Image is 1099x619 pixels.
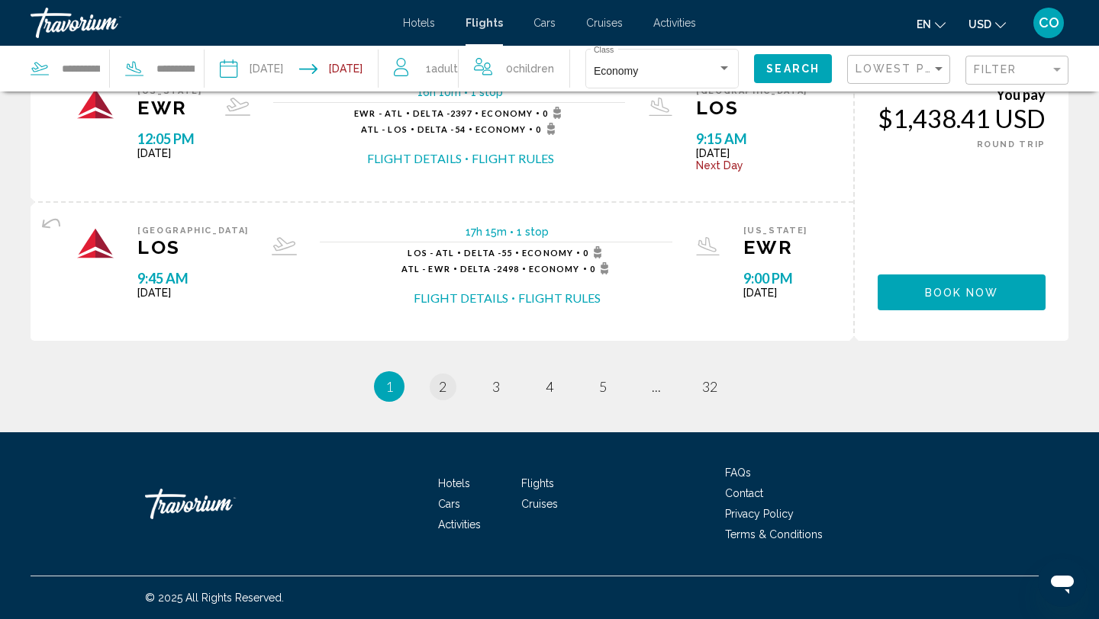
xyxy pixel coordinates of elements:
button: Flight Rules [472,150,554,167]
span: 0 [543,107,566,119]
mat-select: Sort by [856,63,946,76]
span: EWR [137,96,202,119]
a: Cruises [586,17,623,29]
span: 0 [590,262,614,274]
span: 1 stop [471,86,503,98]
span: 0 [536,123,559,135]
button: Change currency [968,13,1006,35]
iframe: Button to launch messaging window [1038,558,1087,607]
button: Filter [965,55,1068,86]
span: 54 [417,124,466,134]
span: Delta - [413,108,450,118]
span: 12:05 PM [137,130,202,147]
span: 0 [506,58,554,79]
span: USD [968,18,991,30]
span: ATL - EWR [401,264,450,274]
span: [DATE] [137,147,202,159]
span: CO [1039,15,1059,30]
span: [DATE] [696,147,807,159]
span: en [917,18,931,30]
span: Search [766,63,820,75]
a: Cruises [521,498,558,510]
span: Adult [431,63,458,75]
a: Terms & Conditions [725,528,823,540]
span: Book now [925,287,999,299]
span: 1 [426,58,458,79]
a: FAQs [725,467,751,479]
span: [DATE] [743,287,808,299]
a: Flights [466,17,503,29]
span: Economy [529,264,580,274]
a: Cars [438,498,460,510]
span: Delta - [464,248,501,258]
button: Book now [878,274,1046,310]
div: You pay [878,86,1046,103]
span: 2498 [460,264,519,274]
span: LOS [137,236,249,258]
span: LOS [696,96,807,119]
span: 5 [599,378,607,395]
span: Delta - [417,124,455,134]
span: 32 [702,378,717,395]
a: Travorium [31,8,388,38]
a: Hotels [403,17,435,29]
button: Search [754,54,832,82]
span: 1 stop [517,226,549,238]
span: Lowest Price [856,63,954,75]
button: Travelers: 1 adult, 0 children [379,46,569,91]
span: ... [652,378,661,395]
span: © 2025 All Rights Reserved. [145,592,284,604]
button: User Menu [1029,7,1068,39]
span: 9:45 AM [137,270,249,287]
a: Contact [725,487,763,499]
button: Flight Details [367,150,462,167]
ul: Pagination [31,371,1068,402]
a: Activities [438,518,481,531]
span: ATL - LOS [361,124,408,134]
a: Flights [521,477,554,489]
span: Economy [594,65,638,77]
button: Flight Details [414,290,508,306]
span: 55 [464,248,512,258]
span: [US_STATE] [743,226,808,236]
span: Delta - [460,264,498,274]
span: ROUND TRIP [977,140,1046,149]
span: 17h 15m [466,226,507,238]
span: 0 [583,246,607,258]
button: Flight Rules [518,290,601,306]
a: Book now [878,282,1046,299]
a: Cars [533,17,556,29]
span: LOS - ATL [408,248,454,258]
button: Depart date: Oct 9, 2025 [220,46,283,91]
a: Hotels [438,477,470,489]
span: Filter [974,63,1017,75]
div: $1,438.41 USD [878,103,1046,133]
span: 2397 [413,108,472,118]
button: Return date: Nov 9, 2025 [299,46,363,91]
span: Next Day [696,159,807,172]
a: Activities [653,17,696,29]
span: 9:15 AM [696,130,807,147]
span: Economy [475,124,527,134]
span: Children [513,63,554,75]
span: Economy [482,108,533,118]
a: Travorium [145,481,298,527]
span: 2 [439,378,446,395]
button: Change language [917,13,946,35]
a: Privacy Policy [725,508,794,520]
span: EWR - ATL [354,108,403,118]
span: 4 [546,378,553,395]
